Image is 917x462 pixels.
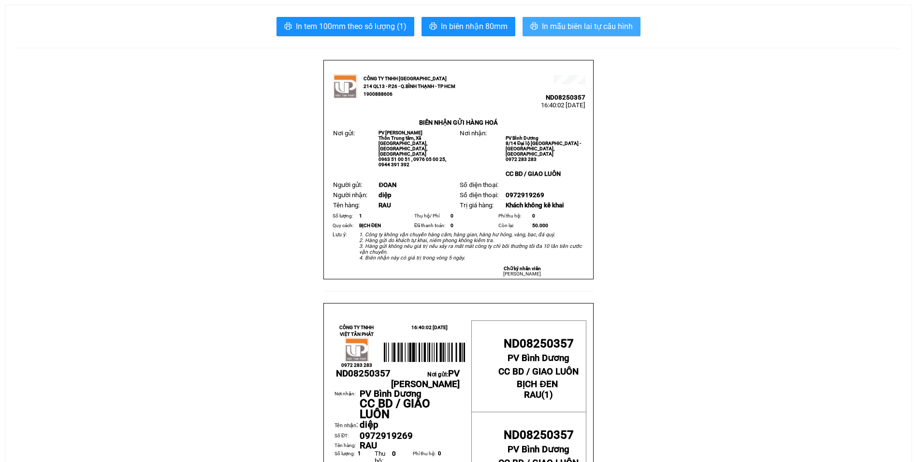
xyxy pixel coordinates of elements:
[542,20,633,32] span: In mẫu biên lai tự cấu hình
[517,379,560,400] strong: ( )
[333,130,355,137] span: Nơi gửi:
[541,101,585,109] span: 16:40:02 [DATE]
[333,181,362,188] span: Người gửi:
[523,17,640,36] button: printerIn mẫu biên lai tự cấu hình
[335,442,360,450] td: Tên hàng:
[284,22,292,31] span: printer
[359,223,381,228] span: BỊCH ĐEN
[508,353,569,363] span: PV Bình Dương
[411,325,448,330] span: 16:40:02 [DATE]
[506,170,561,177] span: CC BD / GIAO LUÔN
[378,181,396,188] span: ĐOAN
[359,213,362,218] span: 1
[331,221,358,231] td: Quy cách:
[333,202,360,209] span: Tên hàng:
[333,231,347,238] span: Lưu ý:
[497,221,531,231] td: Còn lại:
[504,337,574,350] span: ND08250357
[497,211,531,221] td: Phí thu hộ:
[341,362,372,368] span: 0972 283 283
[392,450,396,457] span: 0
[546,94,585,101] span: ND08250357
[336,368,391,379] span: ND08250357
[378,135,427,157] span: Thôn Trung tâm, Xã [GEOGRAPHIC_DATA], [GEOGRAPHIC_DATA], [GEOGRAPHIC_DATA]
[413,211,449,221] td: Thụ hộ/ Phí
[460,181,498,188] span: Số điện thoại:
[460,202,494,209] span: Trị giá hàng:
[360,389,422,399] span: PV Bình Dương
[333,74,357,99] img: logo
[438,450,441,457] span: 0
[451,213,453,218] span: 0
[429,22,437,31] span: printer
[508,444,569,455] span: PV Bình Dương
[517,379,557,390] span: BỊCH ĐEN
[544,390,550,400] span: 1
[506,157,537,162] span: 0972 283 283
[335,420,358,429] span: :
[360,431,413,441] span: 0972919269
[378,202,391,209] span: RAU
[339,325,374,337] strong: CÔNG TY TNHH VIỆT TÂN PHÁT
[277,17,414,36] button: printerIn tem 100mm theo số lượng (1)
[335,431,360,442] td: Số ĐT:
[419,119,498,126] strong: BIÊN NHẬN GỬI HÀNG HOÁ
[530,22,538,31] span: printer
[506,191,544,199] span: 0972919269
[358,450,361,457] span: 1
[532,223,548,228] span: 50.000
[378,130,422,135] span: PV [PERSON_NAME]
[504,428,574,442] span: ND08250357
[335,422,356,429] span: Tên nhận
[345,338,369,362] img: logo
[460,130,487,137] span: Nơi nhận:
[335,390,360,420] td: Nơi nhận:
[506,135,539,141] span: PV Bình Dương
[498,366,579,377] span: CC BD / GIAO LUÔN
[506,202,564,209] span: Khách không kê khai
[378,157,446,167] span: 0963 51 00 51 , 0976 05 00 25, 0944 391 392
[364,76,455,97] strong: CÔNG TY TNHH [GEOGRAPHIC_DATA] 214 QL13 - P.26 - Q.BÌNH THẠNH - TP HCM 1900888606
[532,213,535,218] span: 0
[460,191,498,199] span: Số điện thoại:
[422,17,515,36] button: printerIn biên nhận 80mm
[360,419,378,430] span: diệp
[413,221,449,231] td: Đã thanh toán:
[359,231,582,261] em: 1. Công ty không vận chuyển hàng cấm, hàng gian, hàng hư hỏng, vàng, bạc, đá quý. 2. Hàng gửi do ...
[378,191,391,199] span: diệp
[451,223,453,228] span: 0
[391,368,460,390] span: PV [PERSON_NAME]
[504,266,541,271] strong: Chữ ký nhân viên
[360,440,377,451] span: RAU
[441,20,508,32] span: In biên nhận 80mm
[331,211,358,221] td: Số lượng:
[296,20,407,32] span: In tem 100mm theo số lượng (1)
[503,271,541,276] span: [PERSON_NAME]
[524,390,541,400] span: RAU
[391,371,460,389] span: Nơi gửi:
[333,191,367,199] span: Người nhận:
[360,397,430,421] span: CC BD / GIAO LUÔN
[506,141,581,157] span: 8/14 Đại lộ [GEOGRAPHIC_DATA] - [GEOGRAPHIC_DATA], [GEOGRAPHIC_DATA]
